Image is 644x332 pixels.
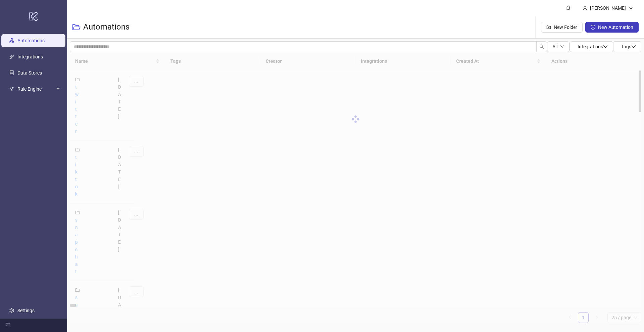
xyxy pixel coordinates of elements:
span: fork [9,87,14,91]
button: Integrationsdown [570,41,613,52]
span: New Folder [554,25,577,30]
span: All [552,44,557,49]
span: down [603,44,608,49]
span: folder-add [546,25,551,30]
button: New Folder [541,22,583,33]
span: Integrations [578,44,608,49]
span: New Automation [598,25,633,30]
span: bell [566,5,571,10]
span: plus-circle [591,25,595,30]
span: search [539,44,544,49]
span: down [631,44,636,49]
h3: Automations [83,22,129,33]
button: Alldown [547,41,570,52]
span: Rule Engine [17,82,54,96]
a: Integrations [17,54,43,59]
span: Tags [621,44,636,49]
span: down [629,6,633,10]
div: [PERSON_NAME] [587,4,629,12]
button: Tagsdown [613,41,641,52]
a: Data Stores [17,70,42,76]
span: user [583,6,587,10]
span: down [560,45,564,49]
button: New Automation [585,22,639,33]
a: Settings [17,308,35,313]
span: folder-open [72,23,80,31]
span: menu-fold [5,323,10,328]
a: Automations [17,38,45,43]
